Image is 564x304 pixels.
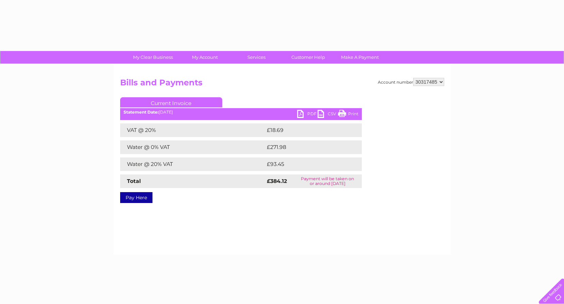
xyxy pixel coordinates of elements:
[318,110,338,120] a: CSV
[127,178,141,184] strong: Total
[378,78,444,86] div: Account number
[293,174,362,188] td: Payment will be taken on or around [DATE]
[120,192,152,203] a: Pay Here
[120,97,222,107] a: Current Invoice
[120,78,444,91] h2: Bills and Payments
[120,110,362,115] div: [DATE]
[228,51,285,64] a: Services
[332,51,388,64] a: Make A Payment
[120,157,265,171] td: Water @ 20% VAT
[124,109,159,115] b: Statement Date:
[120,123,265,137] td: VAT @ 20%
[120,140,265,154] td: Water @ 0% VAT
[267,178,287,184] strong: £384.12
[265,123,348,137] td: £18.69
[297,110,318,120] a: PDF
[338,110,358,120] a: Print
[265,140,349,154] td: £271.98
[125,51,181,64] a: My Clear Business
[280,51,336,64] a: Customer Help
[177,51,233,64] a: My Account
[265,157,348,171] td: £93.45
